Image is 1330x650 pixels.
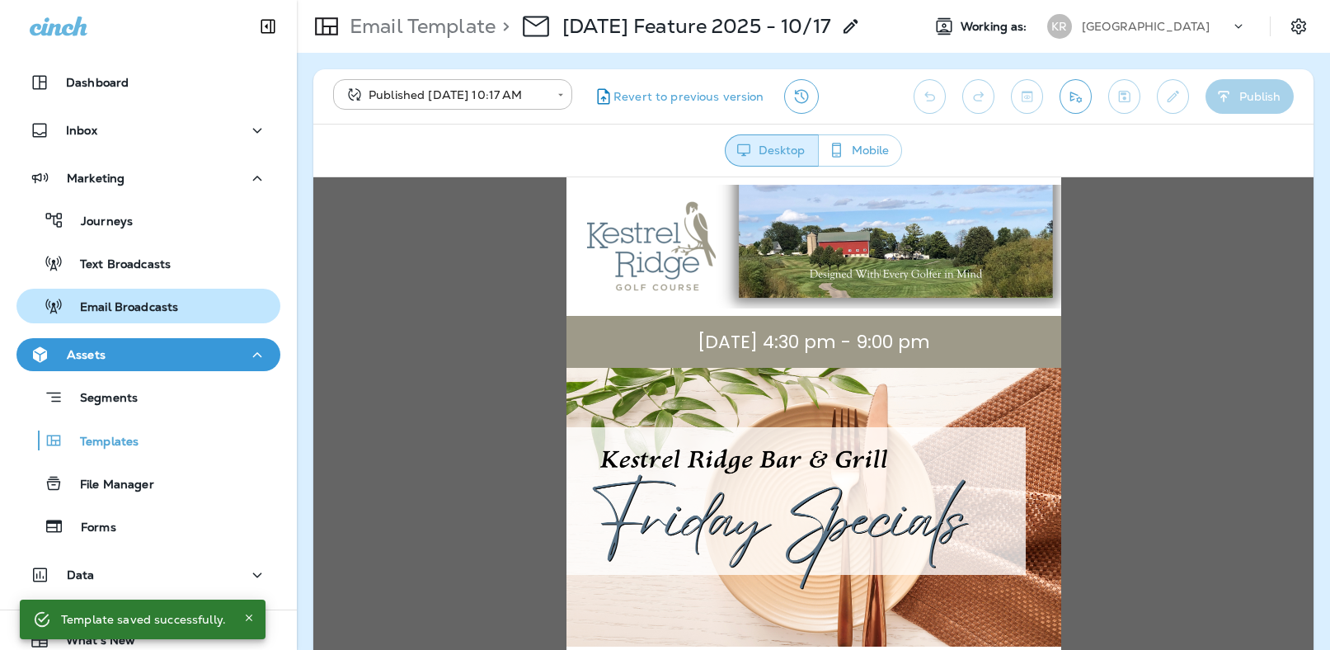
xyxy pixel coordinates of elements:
p: Marketing [67,172,125,185]
button: Send test email [1060,79,1092,114]
button: Data [16,558,280,591]
button: Close [239,608,259,628]
button: Dashboard [16,66,280,99]
p: Text Broadcasts [63,257,171,273]
button: Forms [16,509,280,544]
button: Settings [1284,12,1314,41]
button: Journeys [16,203,280,238]
div: KR [1047,14,1072,39]
div: Template saved successfully. [61,605,226,634]
button: Marketing [16,162,280,195]
div: Published [DATE] 10:17 AM [345,87,546,103]
button: Collapse Sidebar [245,10,291,43]
button: Mobile [818,134,902,167]
button: Assets [16,338,280,371]
span: Revert to previous version [613,89,764,105]
span: [DATE] FEATURE [401,487,599,514]
p: Segments [63,391,138,407]
p: Dashboard [66,76,129,89]
button: Inbox [16,114,280,147]
p: Email Broadcasts [63,300,178,316]
span: Working as: [961,20,1031,34]
p: [DATE] Feature 2025 - 10/17 [562,14,831,39]
p: Data [67,568,95,582]
p: File Manager [63,478,154,493]
p: Assets [67,348,106,361]
span: [DATE] 4:30 pm - 9:00 pm [384,152,617,177]
div: Friday Feature 2025 - 10/17 [562,14,831,39]
p: Journeys [64,214,133,230]
p: > [496,14,510,39]
button: Text Broadcasts [16,246,280,280]
p: [GEOGRAPHIC_DATA] [1082,20,1210,33]
img: Kestrel%20Ridge%20%20Email%20Header%202023.png [253,7,748,131]
img: KR---Friday-Specials---Summer-Blog.png [253,191,748,469]
button: Segments [16,379,280,415]
button: Revert to previous version [585,79,771,114]
button: File Manager [16,466,280,501]
button: Desktop [725,134,819,167]
button: Email Broadcasts [16,289,280,323]
p: Inbox [66,124,97,137]
p: Email Template [343,14,496,39]
button: View Changelog [784,79,819,114]
p: Forms [64,520,116,536]
p: Templates [63,435,139,450]
button: Templates [16,423,280,458]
